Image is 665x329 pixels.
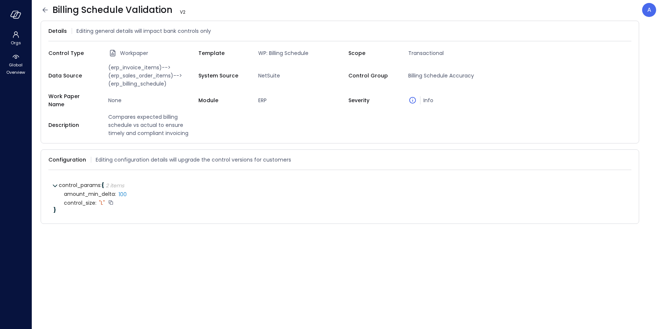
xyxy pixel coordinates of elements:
span: control_size [64,200,96,206]
span: Transactional [405,49,498,57]
span: amount_min_delta [64,191,116,197]
span: NetSuite [255,72,348,80]
span: control_params [59,181,102,189]
span: Editing general details will impact bank controls only [76,27,211,35]
div: 2 items [106,183,124,188]
div: Orgs [1,30,30,47]
div: Avi Brandwain [642,3,656,17]
span: Compares expected billing schedule vs actual to ensure timely and compliant invoicing [105,113,198,137]
span: Template [198,49,246,57]
span: Module [198,96,246,104]
div: Info [408,96,498,104]
span: ERP [255,96,348,104]
span: Control Type [48,49,96,57]
span: V 2 [177,8,188,16]
span: Severity [348,96,396,104]
span: (erp_invoice_items)-->(erp_sales_order_items)-->(erp_billing_schedule) [105,63,198,88]
span: WP: Billing Schedule [255,49,348,57]
span: Details [48,27,67,35]
div: " L" [99,200,105,206]
span: None [105,96,198,104]
div: Global Overview [1,52,30,77]
span: : [100,181,102,189]
span: Orgs [11,39,21,46]
div: } [54,207,626,212]
span: Description [48,121,96,129]
span: Billing Schedule Accuracy [405,72,498,80]
span: Data Source [48,72,96,80]
span: Billing Schedule Validation [52,4,188,16]
span: Configuration [48,156,86,164]
span: : [95,199,96,207]
span: : [115,190,116,198]
span: { [102,181,104,189]
span: System Source [198,72,246,80]
span: Global Overview [4,61,27,76]
span: 100 [119,191,127,198]
span: Editing configuration details will upgrade the control versions for customers [96,156,291,164]
span: Work Paper Name [48,92,96,108]
p: A [647,6,651,14]
span: Scope [348,49,396,57]
div: Workpaper [108,49,198,58]
span: Control Group [348,72,396,80]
